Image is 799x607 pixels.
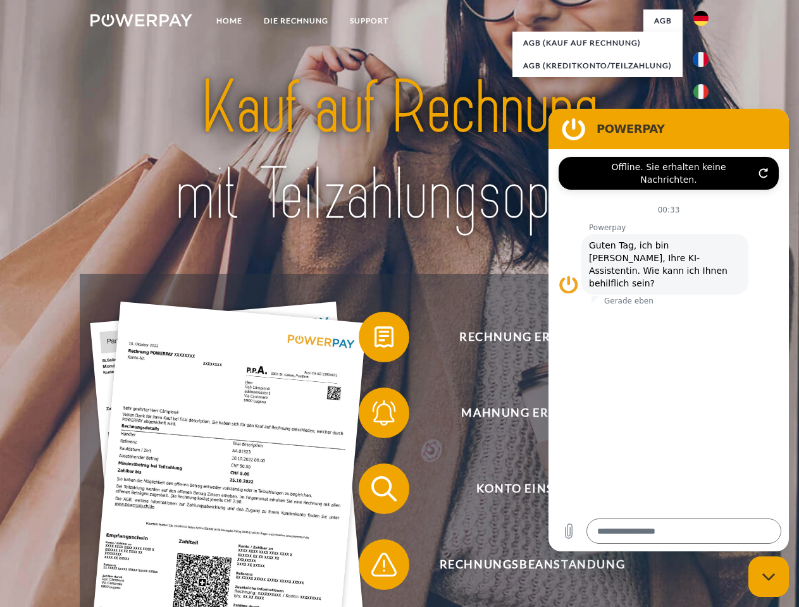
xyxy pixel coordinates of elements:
img: logo-powerpay-white.svg [90,14,192,27]
img: qb_bill.svg [368,321,400,353]
img: it [693,84,709,99]
a: AGB (Kreditkonto/Teilzahlung) [512,54,683,77]
img: qb_search.svg [368,473,400,505]
img: fr [693,52,709,67]
a: Home [206,9,253,32]
img: qb_bell.svg [368,397,400,429]
span: Mahnung erhalten? [377,388,687,438]
a: agb [643,9,683,32]
button: Konto einsehen [359,463,688,514]
a: SUPPORT [339,9,399,32]
span: Rechnungsbeanstandung [377,539,687,590]
button: Mahnung erhalten? [359,388,688,438]
button: Rechnung erhalten? [359,312,688,362]
img: de [693,11,709,26]
img: qb_warning.svg [368,549,400,580]
span: Konto einsehen [377,463,687,514]
a: DIE RECHNUNG [253,9,339,32]
img: title-powerpay_de.svg [121,61,678,242]
iframe: Schaltfläche zum Öffnen des Messaging-Fensters; Konversation läuft [748,556,789,597]
button: Rechnungsbeanstandung [359,539,688,590]
span: Rechnung erhalten? [377,312,687,362]
a: AGB (Kauf auf Rechnung) [512,32,683,54]
iframe: Messaging-Fenster [548,109,789,551]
